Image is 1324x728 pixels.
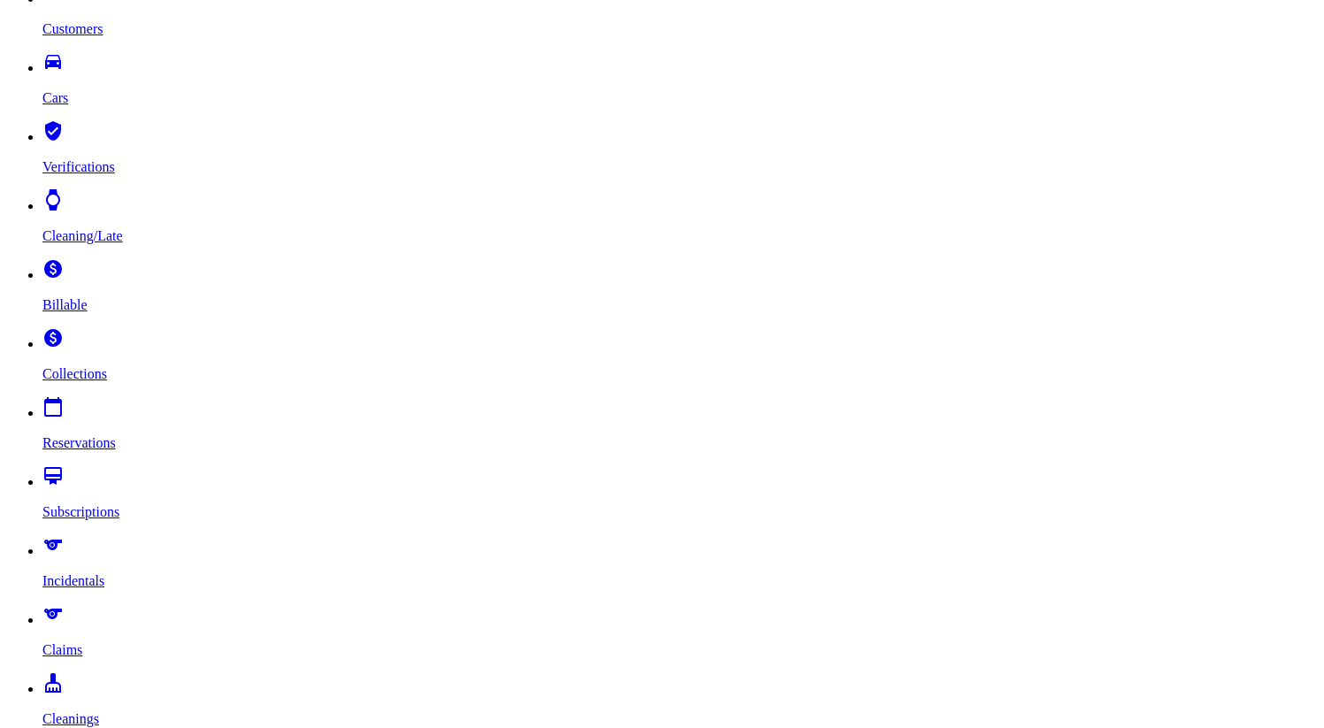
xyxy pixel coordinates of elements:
[42,405,1317,451] a: calendar_today Reservations
[42,129,1317,175] a: verified_user Verifications
[42,543,1317,589] a: sports Incidentals
[42,198,1317,244] a: watch Cleaning/Late
[42,603,64,625] i: sports
[42,504,1317,520] p: Subscriptions
[42,228,1317,244] p: Cleaning/Late
[42,90,1317,106] p: Cars
[42,267,1317,313] a: paid Billable
[42,435,1317,451] p: Reservations
[42,327,64,349] i: paid
[42,159,1317,175] p: Verifications
[42,336,1317,382] a: paid Collections
[42,297,1317,313] p: Billable
[42,21,1317,37] p: Customers
[42,534,64,556] i: sports
[42,465,64,487] i: card_membership
[42,189,64,211] i: watch
[42,366,1317,382] p: Collections
[42,612,1317,658] a: sports Claims
[42,681,1317,727] a: cleaning_services Cleanings
[42,573,1317,589] p: Incidentals
[42,51,64,73] i: drive_eta
[42,672,64,694] i: cleaning_services
[42,396,64,418] i: calendar_today
[42,258,64,280] i: paid
[42,60,1317,106] a: drive_eta Cars
[42,120,64,142] i: verified_user
[42,474,1317,520] a: card_membership Subscriptions
[42,711,1317,727] p: Cleanings
[42,642,1317,658] p: Claims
